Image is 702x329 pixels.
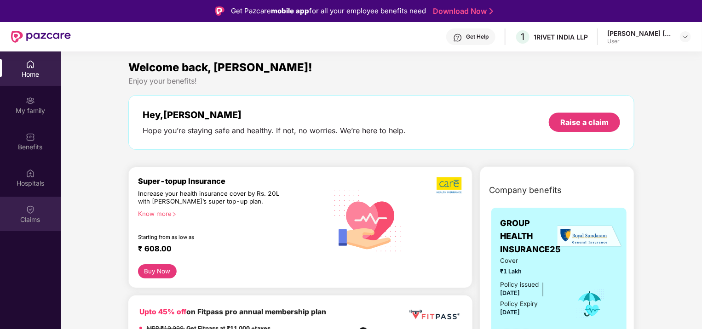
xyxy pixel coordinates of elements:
[26,96,35,105] img: svg+xml;base64,PHN2ZyB3aWR0aD0iMjAiIGhlaWdodD0iMjAiIHZpZXdCb3g9IjAgMCAyMCAyMCIgZmlsbD0ibm9uZSIgeG...
[489,6,493,16] img: Stroke
[489,184,562,197] span: Company benefits
[139,307,326,316] b: on Fitpass pro annual membership plan
[501,267,563,276] span: ₹1 Lakh
[558,225,622,248] img: insurerLogo
[138,176,328,186] div: Super-topup Insurance
[138,234,288,240] div: Starting from as low as
[501,309,520,316] span: [DATE]
[143,126,406,136] div: Hope you’re staying safe and healthy. If not, no worries. We’re here to help.
[138,244,318,255] div: ₹ 608.00
[128,61,312,74] span: Welcome back, [PERSON_NAME]!
[128,76,634,86] div: Enjoy your benefits!
[607,38,672,45] div: User
[433,6,490,16] a: Download Now
[26,132,35,142] img: svg+xml;base64,PHN2ZyBpZD0iQmVuZWZpdHMiIHhtbG5zPSJodHRwOi8vd3d3LnczLm9yZy8yMDAwL3N2ZyIgd2lkdGg9Ij...
[139,307,186,316] b: Upto 45% off
[138,264,177,278] button: Buy Now
[231,6,426,17] div: Get Pazcare for all your employee benefits need
[26,205,35,214] img: svg+xml;base64,PHN2ZyBpZD0iQ2xhaW0iIHhtbG5zPSJodHRwOi8vd3d3LnczLm9yZy8yMDAwL3N2ZyIgd2lkdGg9IjIwIi...
[521,31,525,42] span: 1
[11,31,71,43] img: New Pazcare Logo
[26,60,35,69] img: svg+xml;base64,PHN2ZyBpZD0iSG9tZSIgeG1sbnM9Imh0dHA6Ly93d3cudzMub3JnLzIwMDAvc3ZnIiB3aWR0aD0iMjAiIG...
[466,33,489,40] div: Get Help
[143,109,406,120] div: Hey, [PERSON_NAME]
[172,212,177,217] span: right
[575,289,605,319] img: icon
[328,179,409,261] img: svg+xml;base64,PHN2ZyB4bWxucz0iaHR0cDovL3d3dy53My5vcmcvMjAwMC9zdmciIHhtbG5zOnhsaW5rPSJodHRwOi8vd3...
[26,169,35,178] img: svg+xml;base64,PHN2ZyBpZD0iSG9zcGl0YWxzIiB4bWxucz0iaHR0cDovL3d3dy53My5vcmcvMjAwMC9zdmciIHdpZHRoPS...
[215,6,224,16] img: Logo
[501,217,563,256] span: GROUP HEALTH INSURANCE25
[138,190,288,206] div: Increase your health insurance cover by Rs. 20L with [PERSON_NAME]’s super top-up plan.
[408,306,461,323] img: fppp.png
[271,6,309,15] strong: mobile app
[501,299,538,309] div: Policy Expiry
[501,280,539,289] div: Policy issued
[501,256,563,266] span: Cover
[501,289,520,296] span: [DATE]
[534,33,588,41] div: 1RIVET INDIA LLP
[560,117,609,127] div: Raise a claim
[437,176,463,194] img: b5dec4f62d2307b9de63beb79f102df3.png
[138,210,322,216] div: Know more
[453,33,462,42] img: svg+xml;base64,PHN2ZyBpZD0iSGVscC0zMngzMiIgeG1sbnM9Imh0dHA6Ly93d3cudzMub3JnLzIwMDAvc3ZnIiB3aWR0aD...
[607,29,672,38] div: [PERSON_NAME] [PERSON_NAME]
[682,33,689,40] img: svg+xml;base64,PHN2ZyBpZD0iRHJvcGRvd24tMzJ4MzIiIHhtbG5zPSJodHRwOi8vd3d3LnczLm9yZy8yMDAwL3N2ZyIgd2...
